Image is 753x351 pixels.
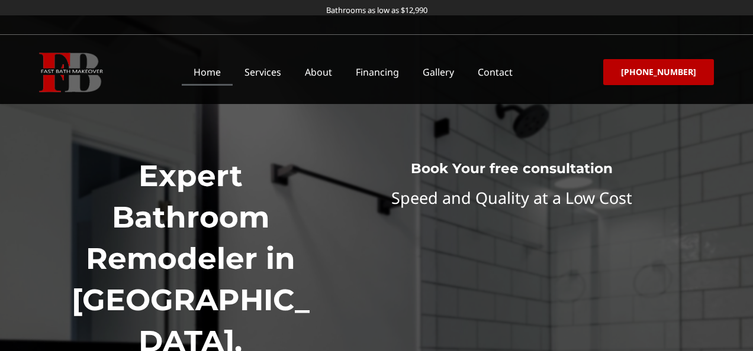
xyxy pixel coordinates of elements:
a: Gallery [411,58,466,86]
span: [PHONE_NUMBER] [621,68,696,76]
a: Services [233,58,293,86]
a: Home [182,58,233,86]
img: Fast Bath Makeover icon [39,53,103,92]
a: [PHONE_NUMBER] [603,59,714,85]
a: Financing [344,58,411,86]
a: About [293,58,344,86]
a: Contact [466,58,524,86]
span: Speed and Quality at a Low Cost [391,187,632,209]
iframe: Website Form [317,166,707,255]
h3: Book Your free consultation [334,160,690,178]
